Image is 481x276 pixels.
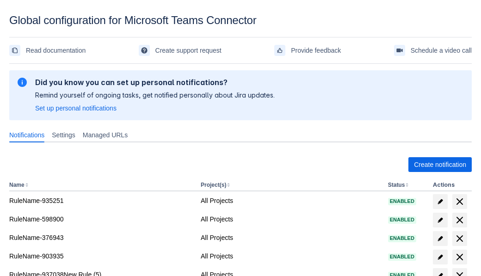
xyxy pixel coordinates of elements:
[9,14,472,27] div: Global configuration for Microsoft Teams Connector
[429,179,472,191] th: Actions
[11,47,18,54] span: documentation
[454,215,465,226] span: delete
[454,196,465,207] span: delete
[411,43,472,58] span: Schedule a video call
[35,78,275,87] h2: Did you know you can set up personal notifications?
[396,47,403,54] span: videoCall
[276,47,284,54] span: feedback
[454,233,465,244] span: delete
[9,130,44,140] span: Notifications
[141,47,148,54] span: support
[437,216,444,224] span: edit
[291,43,341,58] span: Provide feedback
[408,157,472,172] button: Create notification
[201,215,381,224] div: All Projects
[437,235,444,242] span: edit
[139,43,222,58] a: Create support request
[437,198,444,205] span: edit
[201,251,381,261] div: All Projects
[35,91,275,100] p: Remind yourself of ongoing tasks, get notified personally about Jira updates.
[9,215,193,224] div: RuleName-598900
[388,236,416,241] span: Enabled
[394,43,472,58] a: Schedule a video call
[437,253,444,261] span: edit
[17,77,28,88] span: information
[414,157,466,172] span: Create notification
[9,251,193,261] div: RuleName-903935
[201,182,226,188] button: Project(s)
[35,104,117,113] a: Set up personal notifications
[9,43,86,58] a: Read documentation
[274,43,341,58] a: Provide feedback
[155,43,222,58] span: Create support request
[201,196,381,205] div: All Projects
[454,251,465,263] span: delete
[83,130,128,140] span: Managed URLs
[388,182,405,188] button: Status
[9,233,193,242] div: RuleName-376943
[388,254,416,259] span: Enabled
[388,199,416,204] span: Enabled
[9,182,25,188] button: Name
[9,196,193,205] div: RuleName-935251
[388,217,416,222] span: Enabled
[26,43,86,58] span: Read documentation
[52,130,75,140] span: Settings
[201,233,381,242] div: All Projects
